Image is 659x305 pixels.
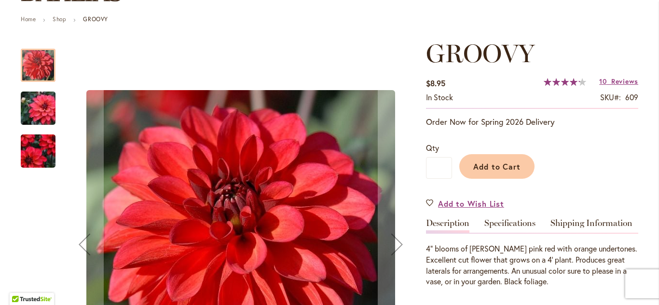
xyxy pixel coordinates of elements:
[83,15,108,23] strong: GROOVY
[600,92,621,102] strong: SKU
[426,243,638,287] div: 4" blooms of [PERSON_NAME] pink red with orange undertones. Excellent cut flower that grows on a ...
[426,198,504,209] a: Add to Wish List
[599,77,606,86] span: 10
[426,38,535,68] span: GROOVY
[426,92,453,102] span: In stock
[21,125,55,168] div: GROOVY
[426,143,439,153] span: Qty
[53,15,66,23] a: Shop
[550,219,632,233] a: Shipping Information
[426,92,453,103] div: Availability
[438,198,504,209] span: Add to Wish List
[3,121,73,181] img: GROOVY
[3,85,73,132] img: GROOVY
[426,78,445,88] span: $8.95
[484,219,535,233] a: Specifications
[21,82,65,125] div: GROOVY
[473,161,521,172] span: Add to Cart
[426,219,469,233] a: Description
[611,77,638,86] span: Reviews
[7,271,34,298] iframe: Launch Accessibility Center
[426,219,638,287] div: Detailed Product Info
[544,78,586,86] div: 85%
[599,77,638,86] a: 10 Reviews
[21,15,36,23] a: Home
[426,116,638,128] p: Order Now for Spring 2026 Delivery
[21,39,65,82] div: GROOVY
[625,92,638,103] div: 609
[459,154,535,179] button: Add to Cart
